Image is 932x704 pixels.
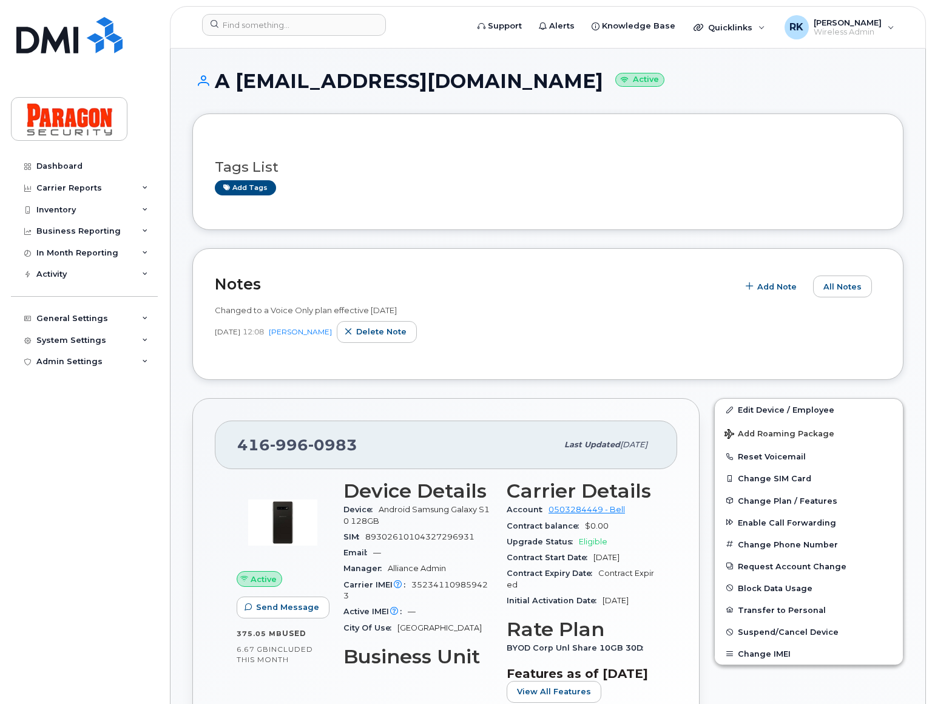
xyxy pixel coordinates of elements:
[215,180,276,195] a: Add tags
[603,596,629,605] span: [DATE]
[507,569,598,578] span: Contract Expiry Date
[237,597,329,618] button: Send Message
[738,276,807,297] button: Add Note
[343,548,373,557] span: Email
[507,505,549,514] span: Account
[715,445,903,467] button: Reset Voicemail
[564,440,620,449] span: Last updated
[738,628,839,637] span: Suspend/Cancel Device
[343,646,492,668] h3: Business Unit
[343,564,388,573] span: Manager
[813,276,872,297] button: All Notes
[620,440,647,449] span: [DATE]
[343,505,379,514] span: Device
[343,505,490,525] span: Android Samsung Galaxy S10 128GB
[757,281,797,293] span: Add Note
[823,281,862,293] span: All Notes
[579,537,607,546] span: Eligible
[282,629,306,638] span: used
[507,643,649,652] span: BYOD Corp Unl Share 10GB 30D
[507,596,603,605] span: Initial Activation Date
[373,548,381,557] span: —
[237,645,313,665] span: included this month
[715,577,903,599] button: Block Data Usage
[507,569,654,589] span: Contract Expired
[715,490,903,512] button: Change Plan / Features
[237,629,282,638] span: 375.05 MB
[715,421,903,445] button: Add Roaming Package
[388,564,446,573] span: Alliance Admin
[715,555,903,577] button: Request Account Change
[585,521,609,530] span: $0.00
[507,537,579,546] span: Upgrade Status
[507,521,585,530] span: Contract balance
[507,553,593,562] span: Contract Start Date
[343,607,408,616] span: Active IMEI
[243,327,264,337] span: 12:08
[343,623,397,632] span: City Of Use
[337,321,417,343] button: Delete note
[715,467,903,489] button: Change SIM Card
[215,160,881,175] h3: Tags List
[343,480,492,502] h3: Device Details
[397,623,482,632] span: [GEOGRAPHIC_DATA]
[215,327,240,337] span: [DATE]
[343,580,411,589] span: Carrier IMEI
[724,429,834,441] span: Add Roaming Package
[615,73,664,87] small: Active
[256,601,319,613] span: Send Message
[715,512,903,533] button: Enable Call Forwarding
[715,621,903,643] button: Suspend/Cancel Device
[237,645,269,654] span: 6.67 GB
[251,574,277,585] span: Active
[715,533,903,555] button: Change Phone Number
[343,580,488,600] span: 352341109859423
[269,327,332,336] a: [PERSON_NAME]
[715,599,903,621] button: Transfer to Personal
[356,326,407,337] span: Delete note
[192,70,903,92] h1: A [EMAIL_ADDRESS][DOMAIN_NAME]
[365,532,474,541] span: 89302610104327296931
[738,496,837,505] span: Change Plan / Features
[715,399,903,421] a: Edit Device / Employee
[507,618,655,640] h3: Rate Plan
[507,480,655,502] h3: Carrier Details
[237,436,357,454] span: 416
[408,607,416,616] span: —
[593,553,620,562] span: [DATE]
[215,275,732,293] h2: Notes
[507,666,655,681] h3: Features as of [DATE]
[549,505,625,514] a: 0503284449 - Bell
[507,681,601,703] button: View All Features
[517,686,591,697] span: View All Features
[738,518,836,527] span: Enable Call Forwarding
[215,305,397,315] span: Changed to a Voice Only plan effective [DATE]
[308,436,357,454] span: 0983
[715,643,903,665] button: Change IMEI
[343,532,365,541] span: SIM
[246,486,319,559] img: image20231002-3703462-dkhqql.jpeg
[270,436,308,454] span: 996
